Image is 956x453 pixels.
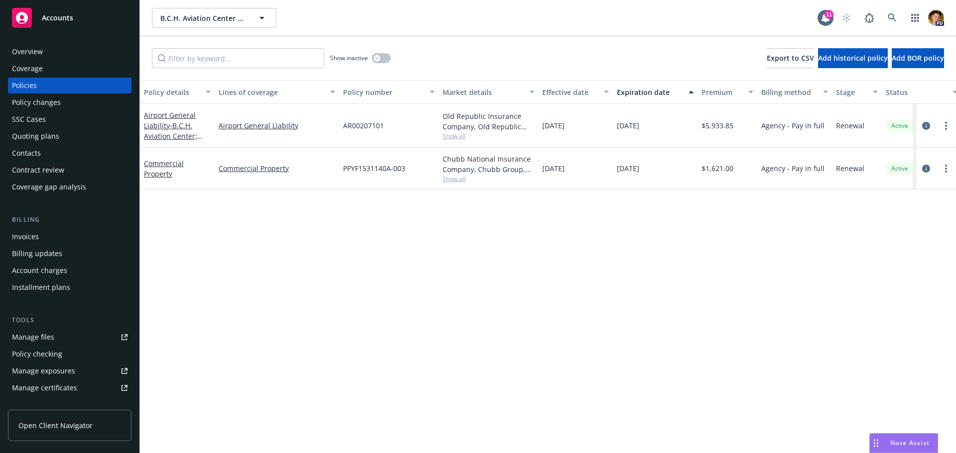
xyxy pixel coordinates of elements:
[8,128,131,144] a: Quoting plans
[8,397,131,413] a: Manage BORs
[890,439,930,447] span: Nova Assist
[330,54,368,62] span: Show inactive
[219,120,335,131] a: Airport General Liability
[542,87,598,97] div: Effective date
[8,315,131,325] div: Tools
[12,61,43,77] div: Coverage
[890,121,910,130] span: Active
[443,111,534,132] div: Old Republic Insurance Company, Old Republic General Insurance Group
[12,111,46,127] div: SSC Cases
[767,48,814,68] button: Export to CSV
[443,132,534,140] span: Show all
[343,120,384,131] span: AR00207101
[12,44,43,60] div: Overview
[8,162,131,178] a: Contract review
[12,397,59,413] div: Manage BORs
[886,87,947,97] div: Status
[818,53,888,63] span: Add historical policy
[144,87,200,97] div: Policy details
[542,120,565,131] span: [DATE]
[12,145,41,161] div: Contacts
[832,80,882,104] button: Stage
[702,120,733,131] span: $5,933.85
[8,279,131,295] a: Installment plans
[702,163,733,174] span: $1,621.00
[8,179,131,195] a: Coverage gap analysis
[144,121,207,172] span: - B.C.H. Aviation Center; [PERSON_NAME] & [PERSON_NAME] dba
[12,229,39,245] div: Invoices
[859,8,879,28] a: Report a Bug
[12,179,86,195] div: Coverage gap analysis
[12,329,54,345] div: Manage files
[18,420,93,431] span: Open Client Navigator
[8,229,131,245] a: Invoices
[869,433,938,453] button: Nova Assist
[617,87,683,97] div: Expiration date
[836,8,856,28] a: Start snowing
[542,163,565,174] span: [DATE]
[219,163,335,174] a: Commercial Property
[920,120,932,132] a: circleInformation
[8,4,131,32] a: Accounts
[870,434,882,453] div: Drag to move
[940,120,952,132] a: more
[698,80,757,104] button: Premium
[905,8,925,28] a: Switch app
[443,154,534,175] div: Chubb National Insurance Company, Chubb Group, The ABC Program
[757,80,832,104] button: Billing method
[42,14,73,22] span: Accounts
[836,120,864,131] span: Renewal
[920,163,932,175] a: circleInformation
[8,215,131,225] div: Billing
[12,263,67,278] div: Account charges
[8,246,131,262] a: Billing updates
[12,94,61,110] div: Policy changes
[12,363,75,379] div: Manage exposures
[12,346,62,362] div: Policy checking
[8,111,131,127] a: SSC Cases
[8,263,131,278] a: Account charges
[836,163,864,174] span: Renewal
[343,87,424,97] div: Policy number
[215,80,339,104] button: Lines of coverage
[339,80,439,104] button: Policy number
[12,246,62,262] div: Billing updates
[12,380,77,396] div: Manage certificates
[152,8,276,28] button: B.C.H. Aviation Center dba [PERSON_NAME] and [PERSON_NAME]
[613,80,698,104] button: Expiration date
[761,120,825,131] span: Agency - Pay in full
[702,87,742,97] div: Premium
[8,61,131,77] a: Coverage
[940,163,952,175] a: more
[825,10,834,19] div: 11
[8,363,131,379] a: Manage exposures
[144,110,207,172] a: Airport General Liability
[12,162,64,178] div: Contract review
[892,48,944,68] button: Add BOR policy
[928,10,944,26] img: photo
[818,48,888,68] button: Add historical policy
[443,87,523,97] div: Market details
[140,80,215,104] button: Policy details
[836,87,867,97] div: Stage
[8,44,131,60] a: Overview
[439,80,538,104] button: Market details
[617,120,639,131] span: [DATE]
[8,380,131,396] a: Manage certificates
[152,48,324,68] input: Filter by keyword...
[882,8,902,28] a: Search
[12,279,70,295] div: Installment plans
[617,163,639,174] span: [DATE]
[160,13,246,23] span: B.C.H. Aviation Center dba [PERSON_NAME] and [PERSON_NAME]
[8,329,131,345] a: Manage files
[761,87,817,97] div: Billing method
[12,128,59,144] div: Quoting plans
[219,87,324,97] div: Lines of coverage
[8,346,131,362] a: Policy checking
[144,159,184,179] a: Commercial Property
[761,163,825,174] span: Agency - Pay in full
[767,53,814,63] span: Export to CSV
[538,80,613,104] button: Effective date
[8,94,131,110] a: Policy changes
